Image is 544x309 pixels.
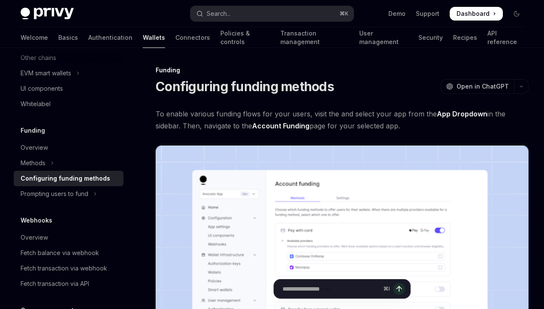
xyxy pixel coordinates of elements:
a: Overview [14,140,123,155]
a: User management [359,27,408,48]
span: To enable various funding flows for your users, visit the and select your app from the in the sid... [156,108,529,132]
button: Send message [393,283,405,295]
div: Funding [156,66,529,74]
button: Open search [190,6,353,21]
div: Fetch balance via webhook [21,248,99,258]
div: Overview [21,143,48,153]
h5: Webhooks [21,215,52,226]
input: Ask a question... [283,279,380,298]
button: Toggle Prompting users to fund section [14,186,123,202]
a: Wallets [143,27,165,48]
a: Policies & controls [220,27,270,48]
a: API reference [487,27,523,48]
a: Security [418,27,443,48]
a: Account Funding [252,122,310,131]
div: Search... [207,9,231,19]
a: Welcome [21,27,48,48]
a: UI components [14,81,123,96]
a: Support [416,9,439,18]
strong: App Dropdown [437,110,487,118]
img: dark logo [21,8,74,20]
a: Authentication [88,27,132,48]
button: Open in ChatGPT [441,79,514,94]
a: Fetch transaction via webhook [14,261,123,276]
span: Open in ChatGPT [457,82,509,91]
a: Fetch transaction via API [14,276,123,291]
div: Fetch transaction via API [21,279,89,289]
span: Dashboard [457,9,490,18]
a: Basics [58,27,78,48]
button: Toggle dark mode [510,7,523,21]
a: Demo [388,9,406,18]
div: Fetch transaction via webhook [21,263,107,273]
div: Whitelabel [21,99,51,109]
a: Configuring funding methods [14,171,123,186]
button: Toggle EVM smart wallets section [14,65,123,81]
div: Prompting users to fund [21,189,88,199]
span: ⌘ K [340,10,349,17]
div: Configuring funding methods [21,173,110,184]
div: Overview [21,232,48,243]
a: Whitelabel [14,96,123,112]
div: UI components [21,83,63,94]
a: Recipes [453,27,477,48]
a: Connectors [175,27,210,48]
h5: Funding [21,125,45,136]
a: Overview [14,230,123,245]
h1: Configuring funding methods [156,79,334,94]
button: Toggle Methods section [14,155,123,171]
a: Transaction management [280,27,349,48]
div: Methods [21,158,45,168]
a: Dashboard [450,7,503,21]
a: Fetch balance via webhook [14,245,123,261]
div: EVM smart wallets [21,68,71,78]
